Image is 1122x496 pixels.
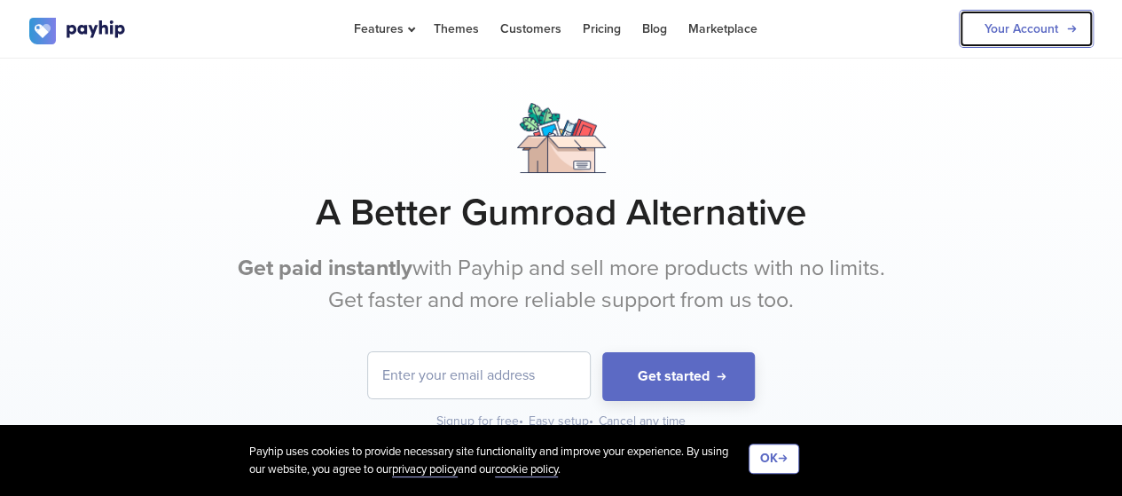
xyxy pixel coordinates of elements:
input: Enter your email address [368,352,590,398]
p: with Payhip and sell more products with no limits. Get faster and more reliable support from us too. [229,253,894,316]
div: Cancel any time [599,413,686,430]
a: privacy policy [392,462,458,477]
span: • [589,413,593,429]
a: Your Account [959,10,1094,48]
h1: A Better Gumroad Alternative [29,191,1094,235]
b: Get paid instantly [238,255,412,281]
span: Features [354,21,412,36]
span: • [519,413,523,429]
div: Easy setup [529,413,595,430]
img: logo.svg [29,18,127,44]
div: Payhip uses cookies to provide necessary site functionality and improve your experience. By using... [249,444,749,478]
img: box.png [517,103,606,173]
button: Get started [602,352,755,401]
div: Signup for free [436,413,525,430]
button: OK [749,444,799,474]
a: cookie policy [495,462,558,477]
